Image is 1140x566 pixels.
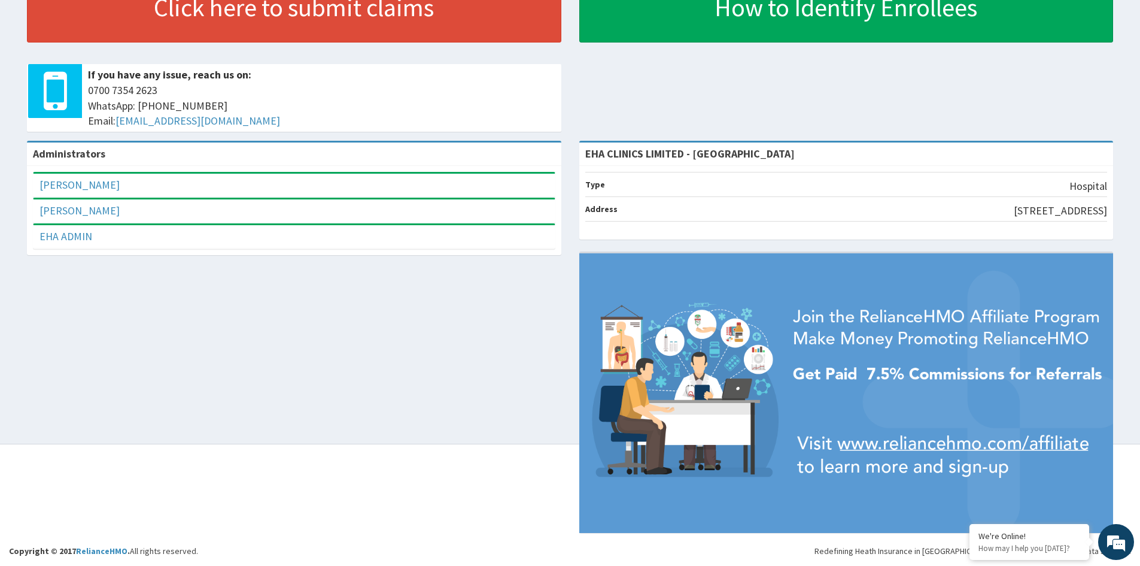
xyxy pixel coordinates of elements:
a: [PERSON_NAME] [39,178,120,192]
span: 0700 7354 2623 WhatsApp: [PHONE_NUMBER] Email: [88,83,555,129]
textarea: Type your message and hit 'Enter' [6,327,228,369]
b: If you have any issue, reach us on: [88,68,251,81]
div: Redefining Heath Insurance in [GEOGRAPHIC_DATA] using Telemedicine and Data Science! [814,545,1131,557]
strong: EHA CLINICS LIMITED - [GEOGRAPHIC_DATA] [585,147,795,161]
p: Hospital [1069,178,1107,194]
img: provider-team-banner.png [579,253,1114,533]
div: Chat with us now [62,67,201,83]
img: d_794563401_company_1708531726252_794563401 [22,60,48,90]
b: Administrators [33,147,105,161]
a: EHA ADMIN [39,229,92,243]
span: We're online! [69,151,165,272]
b: Type [585,179,605,190]
p: How may I help you today? [978,543,1080,553]
strong: Copyright © 2017 . [9,546,130,556]
div: Minimize live chat window [196,6,225,35]
b: Address [585,204,618,214]
a: [PERSON_NAME] [39,204,120,217]
p: [STREET_ADDRESS] [1014,203,1107,219]
a: [EMAIL_ADDRESS][DOMAIN_NAME] [115,114,280,128]
a: RelianceHMO [76,546,127,556]
div: We're Online! [978,531,1080,541]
